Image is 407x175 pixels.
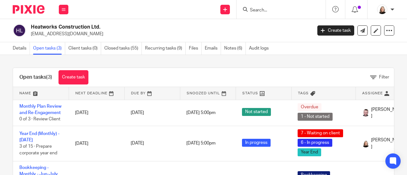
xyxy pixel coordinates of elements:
[298,113,333,121] span: 1 - Not started
[31,31,308,37] p: [EMAIL_ADDRESS][DOMAIN_NAME]
[379,75,389,79] span: Filter
[371,106,405,119] span: [PERSON_NAME]
[19,131,59,142] a: Year End (Monthly) - [DATE]
[68,42,101,55] a: Client tasks (0)
[13,5,45,14] img: Pixie
[31,24,252,30] h2: Heatworks Construction Ltd.
[33,42,65,55] a: Open tasks (3)
[145,42,186,55] a: Recurring tasks (9)
[186,141,216,146] span: [DATE] 5:00pm
[362,109,369,117] img: Shawn%20Headshot%2011-2020%20Cropped%20Resized2.jpg
[59,70,88,84] a: Create task
[317,25,354,36] a: Create task
[224,42,246,55] a: Notes (6)
[131,111,144,115] span: [DATE]
[19,145,57,156] span: 3 of 15 · Prepare corporate year end
[187,91,220,95] span: Snoozed Until
[298,139,332,147] span: 6 - In progress
[371,137,405,150] span: [PERSON_NAME]
[104,42,142,55] a: Closed tasks (55)
[362,140,369,147] img: Screenshot%202023-11-02%20134555.png
[242,108,271,116] span: Not started
[69,126,124,161] td: [DATE]
[298,91,309,95] span: Tags
[186,111,216,115] span: [DATE] 5:00pm
[69,100,124,126] td: [DATE]
[298,103,321,111] span: Overdue
[242,139,271,147] span: In progress
[205,42,221,55] a: Emails
[19,117,60,121] span: 0 of 3 · Review Client
[242,91,258,95] span: Status
[189,42,202,55] a: Files
[131,141,144,146] span: [DATE]
[13,42,30,55] a: Details
[19,74,52,81] h1: Open tasks
[46,75,52,80] span: (3)
[298,148,321,156] span: Year End
[19,104,61,115] a: Monthly Plan Review and Re-Engagement
[377,4,387,15] img: Screenshot%202023-11-02%20134555.png
[298,129,343,137] span: 7 - Waiting on client
[13,24,26,37] img: svg%3E
[249,8,307,13] input: Search
[249,42,272,55] a: Audit logs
